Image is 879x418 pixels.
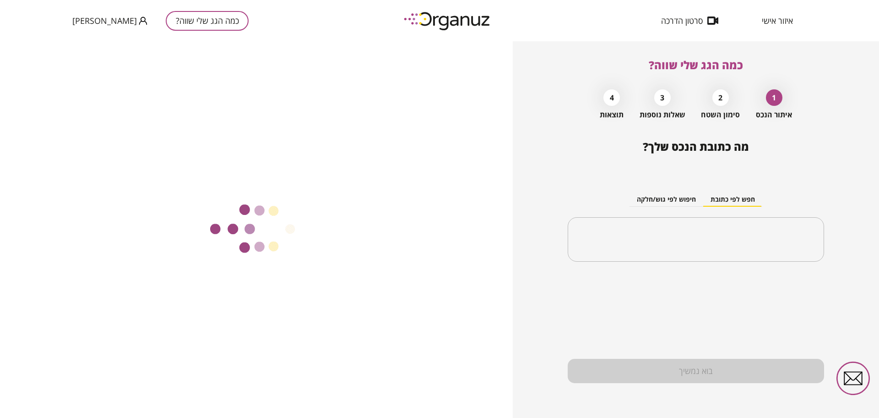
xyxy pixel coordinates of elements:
[629,193,703,207] button: חיפוש לפי גוש/חלקה
[643,139,749,154] span: מה כתובת הנכס שלך?
[397,8,498,33] img: logo
[640,110,685,119] span: שאלות נוספות
[756,110,792,119] span: איתור הנכס
[166,11,249,31] button: כמה הגג שלי שווה?
[603,89,620,106] div: 4
[701,110,740,119] span: סימון השטח
[600,110,624,119] span: תוצאות
[208,204,304,255] img: טוען...
[712,89,729,106] div: 2
[649,57,743,72] span: כמה הגג שלי שווה?
[647,16,732,25] button: סרטון הדרכה
[72,15,147,27] button: [PERSON_NAME]
[654,89,671,106] div: 3
[766,89,782,106] div: 1
[703,193,762,207] button: חפש לפי כתובת
[72,16,137,25] span: [PERSON_NAME]
[661,16,703,25] span: סרטון הדרכה
[762,16,793,25] span: איזור אישי
[748,16,807,25] button: איזור אישי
